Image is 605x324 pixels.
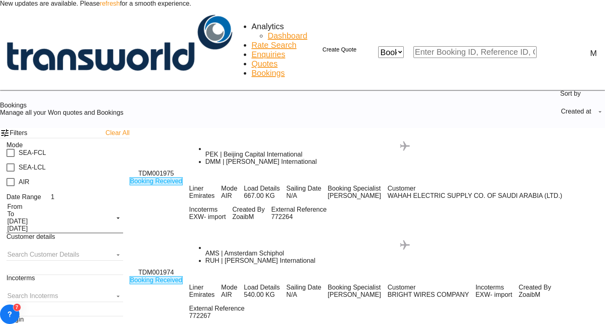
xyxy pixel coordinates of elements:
[189,312,245,320] span: 772267
[537,46,546,58] span: icon-magnify
[205,257,605,264] div: Port of Discharge King Khaled International
[251,41,296,50] a: Rate Search
[537,47,546,57] md-icon: icon-magnify
[328,192,381,200] span: Mohammed Shahil
[6,313,123,316] md-chips-wrap: Chips container. Enter the text area, then type text, and press enter to add a chip.
[205,151,605,158] div: Port of Loading Beijing Capital International
[475,291,490,298] div: EXW
[388,192,562,199] span: WAHAH ELECTRIC SUPPLY CO. OF SAUDI ARABIA (LTD.)
[138,269,174,276] span: TDM001974
[105,129,130,137] a: Clear All
[6,275,35,281] span: Incoterms
[251,41,296,49] span: Rate Search
[6,233,55,240] span: Customer details
[251,50,285,59] a: Enquiries
[251,69,285,78] a: Bookings
[249,213,254,220] span: M
[205,257,605,264] div: RUH | [PERSON_NAME] International
[130,276,183,284] span: Booking Received
[221,284,237,291] span: Mode
[244,185,280,192] span: Load Details
[189,185,215,192] span: Liner
[19,164,46,171] div: SEA-LCL
[244,192,275,199] span: 667.00 KG
[6,202,123,233] span: From To [DATE][DATE]
[244,291,275,298] span: 540.00 KG
[232,206,265,213] span: Created By
[189,305,245,312] span: External Reference
[6,142,23,148] span: Mode
[205,158,605,165] div: DMM | [PERSON_NAME] International
[205,250,605,257] div: Port of Loading Amsterdam Schiphol
[244,284,280,291] span: Load Details
[286,291,321,298] span: N/A
[388,284,469,291] span: Customer
[271,206,327,213] span: External Reference
[590,49,597,58] div: M
[286,192,321,200] span: N/A
[564,48,574,58] span: Help
[6,163,46,172] md-checkbox: SEA-LCL
[7,225,109,232] div: [DATE]
[6,149,46,157] md-checkbox: SEA-FCL
[19,149,46,157] div: SEA-FCL
[369,46,378,58] span: icon-close
[369,47,378,56] md-icon: icon-close
[313,45,322,55] md-icon: icon-plus 400-fg
[6,271,123,275] md-chips-wrap: Chips container. Enter the text area, then type text, and press enter to add a chip.
[309,42,360,58] button: icon-plus 400-fgCreate Quote
[251,59,277,69] a: Quotes
[268,31,307,40] span: Dashboard
[7,218,109,225] div: [DATE]
[328,291,381,298] span: Mohammed Shahil
[251,22,284,31] span: Analytics
[404,47,413,57] md-icon: icon-chevron-down
[475,291,512,298] span: EXW import
[189,284,215,291] span: Liner
[268,31,307,41] a: Dashboard
[560,90,581,97] span: Sort by
[130,177,183,185] span: Booking Received
[490,291,512,298] div: - import
[7,210,109,218] div: To
[251,69,285,77] span: Bookings
[189,192,215,200] span: Emirates
[221,291,237,298] span: AIR
[189,291,215,298] span: Emirates
[413,46,537,58] input: Enter Booking ID, Reference ID, Order ID
[205,151,605,158] div: PEK | Beijing Capital International
[475,284,512,291] span: Incoterms
[388,291,469,298] span: BRIGHT WIRES COMPANY
[6,233,123,240] div: Customer details
[400,141,410,151] md-icon: assets/icons/custom/roll-o-plane.svg
[138,170,174,177] span: TDM001975
[519,284,551,291] span: Created By
[130,128,605,227] div: TDM001975 Booking Received assets/icons/custom/ship-fill.svgassets/icons/custom/roll-o-plane.svgP...
[546,47,556,57] div: icon-magnify
[535,291,540,298] span: M
[19,178,30,186] div: AIR
[205,158,605,165] div: Port of Discharge King Fahd International
[6,316,123,323] div: Origin
[286,284,321,291] span: Sailing Date
[221,185,237,192] span: Mode
[189,213,226,221] span: EXW import
[271,213,327,221] span: 772264
[328,185,381,192] span: Booking Specialist
[561,108,591,115] div: Created at
[51,193,54,200] span: 1
[328,284,381,291] span: Booking Specialist
[7,203,109,210] div: From
[189,213,204,221] div: EXW
[10,129,105,137] span: Filters
[205,250,605,257] div: AMS | Amsterdam Schiphol
[232,213,265,221] span: Zoaib M
[6,178,30,186] md-checkbox: AIR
